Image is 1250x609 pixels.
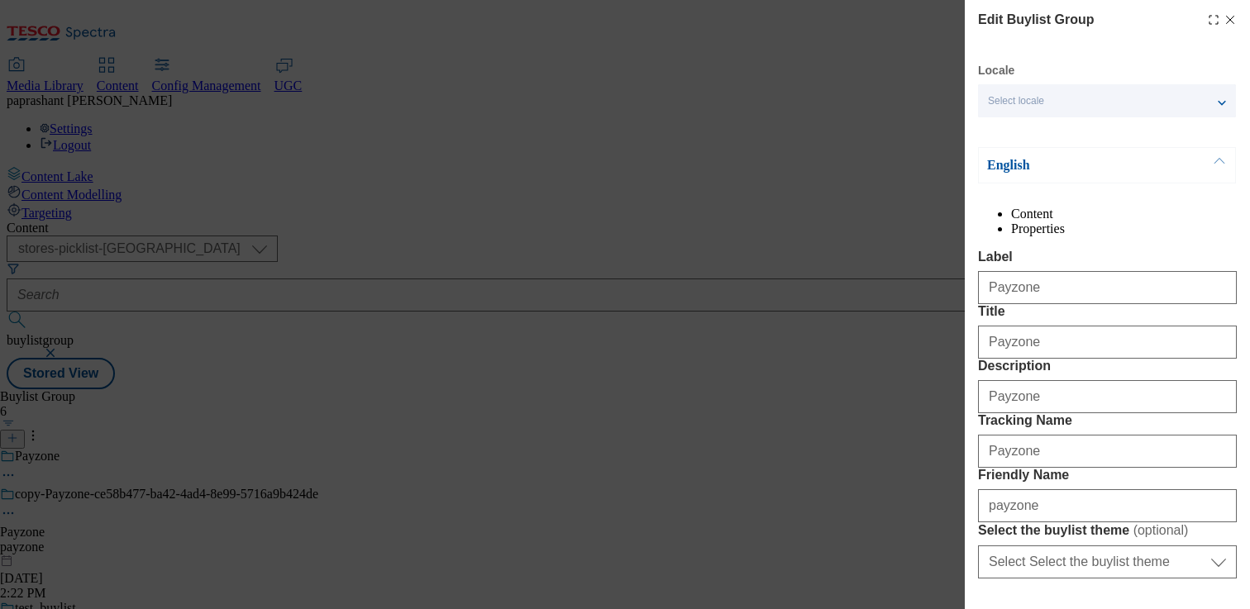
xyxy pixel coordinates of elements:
label: Title [978,304,1237,319]
p: English [987,157,1161,174]
input: Enter Tracking Name [978,435,1237,468]
span: Select locale [988,95,1044,107]
label: Label [978,250,1237,264]
label: Friendly Name [978,468,1237,483]
label: Description [978,359,1237,373]
input: Enter Label [978,271,1237,304]
input: Enter Friendly Name [978,489,1237,522]
label: Tracking Name [978,413,1237,428]
span: ( optional ) [1133,523,1189,537]
li: Properties [1011,221,1237,236]
input: Enter Description [978,380,1237,413]
h4: Edit Buylist Group [978,10,1094,30]
input: Enter Title [978,326,1237,359]
label: Select the buylist theme [978,522,1237,539]
label: Locale [978,66,1014,75]
li: Content [1011,207,1237,221]
button: Select locale [978,84,1236,117]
